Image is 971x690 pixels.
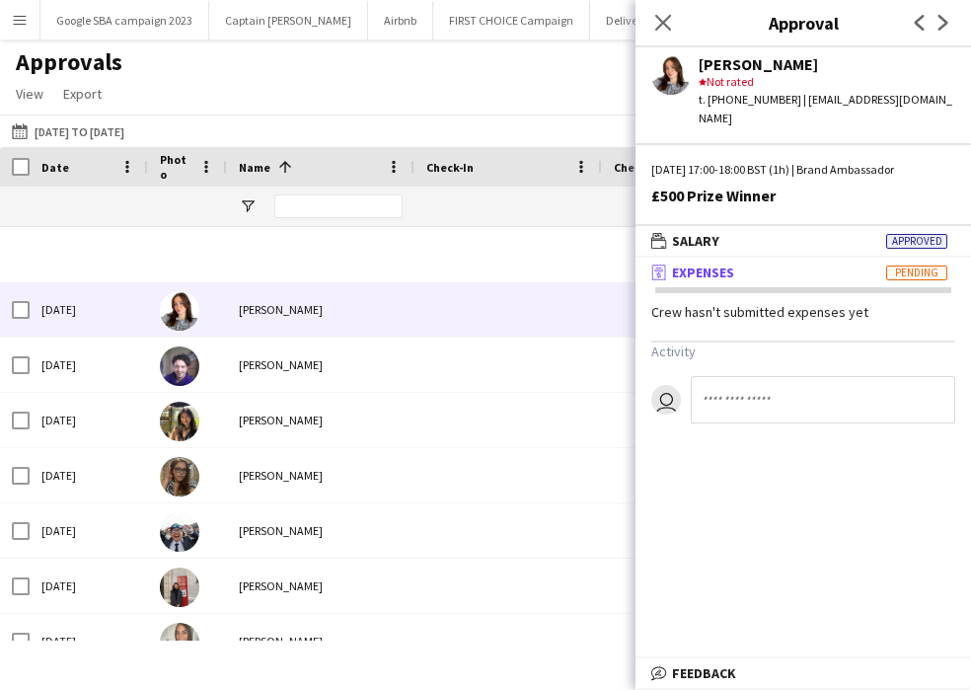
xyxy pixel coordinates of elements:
[227,559,414,613] div: [PERSON_NAME]
[635,10,971,36] h3: Approval
[160,623,199,662] img: Heather Hryb
[886,266,947,280] span: Pending
[160,291,199,331] img: Amelia Griffin
[651,343,955,360] h3: Activity
[635,287,971,454] div: ExpensesPending
[16,85,43,103] span: View
[635,658,971,688] mat-expansion-panel-header: Feedback
[30,448,148,502] div: [DATE]
[651,187,955,204] div: £500 Prize Winner
[699,91,955,126] div: t. [PHONE_NUMBER] | [EMAIL_ADDRESS][DOMAIN_NAME]
[368,1,433,39] button: Airbnb
[239,197,257,215] button: Open Filter Menu
[614,160,672,175] span: Check-Out
[699,55,955,73] div: [PERSON_NAME]
[672,664,736,682] span: Feedback
[160,346,199,386] img: andrea canegrati
[635,226,971,256] mat-expansion-panel-header: SalaryApproved
[30,614,148,668] div: [DATE]
[672,232,719,250] span: Salary
[227,338,414,392] div: [PERSON_NAME]
[886,234,947,249] span: Approved
[8,119,128,143] button: [DATE] to [DATE]
[274,194,403,218] input: Name Filter Input
[160,568,199,607] img: Felicity Chang
[227,393,414,447] div: [PERSON_NAME]
[239,160,270,175] span: Name
[41,160,69,175] span: Date
[160,457,199,497] img: Charlotte Crolley-Waine
[227,448,414,502] div: [PERSON_NAME]
[433,1,590,39] button: FIRST CHOICE Campaign
[63,85,102,103] span: Export
[227,503,414,558] div: [PERSON_NAME]
[160,512,199,552] img: Emmanuel Marcial
[227,614,414,668] div: [PERSON_NAME]
[30,559,148,613] div: [DATE]
[30,503,148,558] div: [DATE]
[40,1,209,39] button: Google SBA campaign 2023
[635,303,971,321] div: Crew hasn't submitted expenses yet
[30,338,148,392] div: [DATE]
[8,81,51,107] a: View
[209,1,368,39] button: Captain [PERSON_NAME]
[635,258,971,287] mat-expansion-panel-header: ExpensesPending
[426,160,474,175] span: Check-In
[30,393,148,447] div: [DATE]
[160,152,191,182] span: Photo
[699,73,955,91] div: Not rated
[672,264,734,281] span: Expenses
[160,402,199,441] img: Bernice Wong
[651,161,955,179] div: [DATE] 17:00-18:00 BST (1h) | Brand Ambassador
[227,282,414,337] div: [PERSON_NAME]
[55,81,110,107] a: Export
[590,1,711,39] button: Deliveroo H2 2024
[30,282,148,337] div: [DATE]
